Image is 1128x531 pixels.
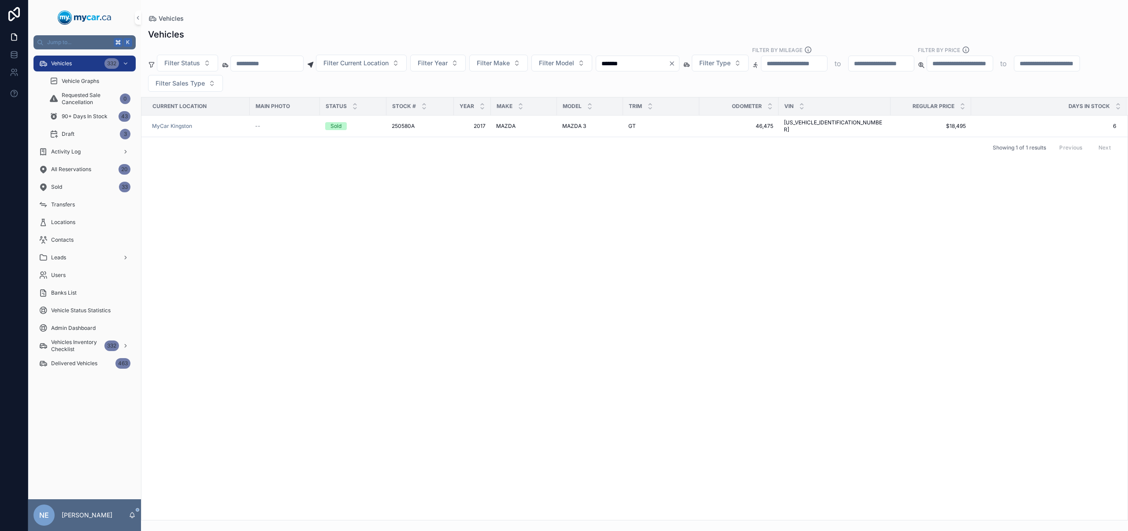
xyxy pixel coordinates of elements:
[51,254,66,261] span: Leads
[44,73,136,89] a: Vehicle Graphs
[316,55,407,71] button: Select Button
[115,358,130,369] div: 463
[124,39,131,46] span: K
[496,123,516,130] span: MAZDA
[33,285,136,301] a: Banks List
[148,28,184,41] h1: Vehicles
[157,55,218,71] button: Select Button
[732,103,762,110] span: Odometer
[705,123,773,130] a: 46,475
[51,289,77,296] span: Banks List
[51,339,101,353] span: Vehicles Inventory Checklist
[119,164,130,175] div: 20
[629,103,642,110] span: Trim
[47,39,110,46] span: Jump to...
[459,123,486,130] a: 2017
[330,122,341,130] div: Sold
[164,59,200,67] span: Filter Status
[896,123,966,130] a: $18,495
[469,55,528,71] button: Select Button
[28,49,141,383] div: scrollable content
[410,55,466,71] button: Select Button
[325,122,381,130] a: Sold
[392,123,415,130] span: 250580A
[918,46,960,54] label: FILTER BY PRICE
[44,91,136,107] a: Requested Sale Cancellation0
[62,511,112,520] p: [PERSON_NAME]
[913,103,954,110] span: Regular Price
[51,183,62,191] span: Sold
[460,103,474,110] span: Year
[152,123,192,130] a: MyCar Kingston
[496,123,552,130] a: MAZDA
[58,11,111,25] img: App logo
[33,35,136,49] button: Jump to...K
[33,197,136,213] a: Transfers
[972,123,1116,130] a: 6
[159,14,184,23] span: Vehicles
[44,108,136,124] a: 90+ Days In Stock43
[993,144,1046,151] span: Showing 1 of 1 results
[33,250,136,265] a: Leads
[51,201,75,208] span: Transfers
[44,126,136,142] a: Draft3
[51,166,91,173] span: All Reservations
[62,78,99,85] span: Vehicle Graphs
[752,46,802,54] label: Filter By Mileage
[148,75,223,92] button: Select Button
[1069,103,1110,110] span: Days In Stock
[33,144,136,160] a: Activity Log
[33,338,136,354] a: Vehicles Inventory Checklist332
[562,123,586,130] span: MAZDA 3
[119,111,130,122] div: 43
[255,123,315,130] a: --
[539,59,574,67] span: Filter Model
[255,123,260,130] span: --
[531,55,592,71] button: Select Button
[62,131,74,138] span: Draft
[33,267,136,283] a: Users
[120,129,130,139] div: 3
[33,161,136,177] a: All Reservations20
[784,103,794,110] span: VIN
[104,340,119,351] div: 332
[563,103,582,110] span: Model
[33,56,136,71] a: Vehicles332
[1000,58,1007,69] p: to
[156,79,205,88] span: Filter Sales Type
[392,123,449,130] a: 250580A
[418,59,448,67] span: Filter Year
[835,58,841,69] p: to
[33,179,136,195] a: Sold33
[62,92,116,106] span: Requested Sale Cancellation
[33,355,136,371] a: Delivered Vehicles463
[668,60,679,67] button: Clear
[33,320,136,336] a: Admin Dashboard
[51,325,96,332] span: Admin Dashboard
[497,103,512,110] span: Make
[148,14,184,23] a: Vehicles
[477,59,510,67] span: Filter Make
[562,123,618,130] a: MAZDA 3
[392,103,416,110] span: Stock #
[51,148,81,155] span: Activity Log
[628,123,636,130] span: GT
[51,360,97,367] span: Delivered Vehicles
[699,59,731,67] span: Filter Type
[692,55,749,71] button: Select Button
[51,219,75,226] span: Locations
[104,58,119,69] div: 332
[256,103,290,110] span: Main Photo
[33,214,136,230] a: Locations
[326,103,347,110] span: Status
[152,123,245,130] a: MyCar Kingston
[33,303,136,318] a: Vehicle Status Statistics
[51,272,66,279] span: Users
[120,93,130,104] div: 0
[784,119,885,133] a: [US_VEHICLE_IDENTIFICATION_NUMBER]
